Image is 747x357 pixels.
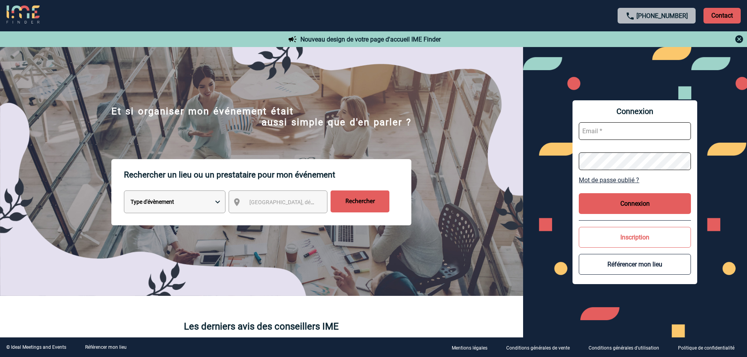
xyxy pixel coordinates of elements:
a: Mot de passe oublié ? [579,176,691,184]
div: © Ideal Meetings and Events [6,344,66,350]
button: Référencer mon lieu [579,254,691,275]
img: call-24-px.png [625,11,635,21]
a: Politique de confidentialité [672,344,747,351]
span: Connexion [579,107,691,116]
a: Conditions générales de vente [500,344,582,351]
span: [GEOGRAPHIC_DATA], département, région... [249,199,358,205]
button: Connexion [579,193,691,214]
p: Conditions générales de vente [506,345,570,351]
input: Email * [579,122,691,140]
p: Mentions légales [452,345,487,351]
p: Conditions générales d'utilisation [589,345,659,351]
button: Inscription [579,227,691,248]
p: Politique de confidentialité [678,345,734,351]
a: [PHONE_NUMBER] [636,12,688,20]
a: Référencer mon lieu [85,344,127,350]
a: Conditions générales d'utilisation [582,344,672,351]
a: Mentions légales [445,344,500,351]
p: Rechercher un lieu ou un prestataire pour mon événement [124,159,411,190]
p: Contact [703,8,741,24]
input: Rechercher [331,190,389,212]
